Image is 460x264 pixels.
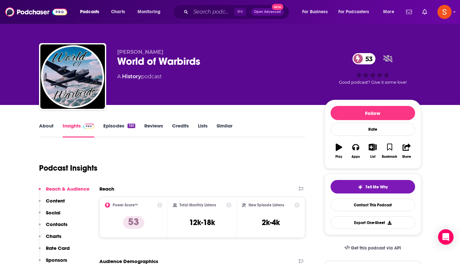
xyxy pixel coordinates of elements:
[39,245,70,257] button: Rate Card
[359,53,376,64] span: 53
[39,123,54,137] a: About
[189,218,215,227] h3: 12k-18k
[365,184,388,190] span: Tell Me Why
[379,7,402,17] button: open menu
[46,198,65,204] p: Content
[39,210,60,222] button: Social
[117,73,162,80] div: A podcast
[302,7,328,16] span: For Business
[46,186,89,192] p: Reach & Audience
[179,5,295,19] div: Search podcasts, credits, & more...
[122,73,141,80] a: History
[339,240,406,256] a: Get this podcast via API
[331,180,415,193] button: tell me why sparkleTell Me Why
[383,7,394,16] span: More
[331,216,415,229] button: Export One-Sheet
[352,155,360,159] div: Apps
[76,7,107,17] button: open menu
[251,8,284,16] button: Open AdvancedNew
[123,216,144,229] p: 53
[351,245,401,251] span: Get this podcast via API
[398,139,415,163] button: Share
[103,123,135,137] a: Episodes130
[138,7,160,16] span: Monitoring
[334,7,379,17] button: open menu
[46,245,70,251] p: Rate Card
[39,233,61,245] button: Charts
[217,123,232,137] a: Similar
[254,10,281,14] span: Open Advanced
[46,257,67,263] p: Sponsors
[39,163,97,173] h1: Podcast Insights
[364,139,381,163] button: List
[381,139,398,163] button: Bookmark
[324,49,421,89] div: 53Good podcast? Give it some love!
[111,7,125,16] span: Charts
[46,210,60,216] p: Social
[382,155,397,159] div: Bookmark
[438,229,454,245] div: Open Intercom Messenger
[404,6,414,17] a: Show notifications dropdown
[128,124,135,128] div: 130
[402,155,411,159] div: Share
[420,6,430,17] a: Show notifications dropdown
[83,124,95,129] img: Podchaser Pro
[353,53,376,64] a: 53
[117,49,163,55] span: [PERSON_NAME]
[179,203,216,207] h2: Total Monthly Listens
[437,5,452,19] img: User Profile
[172,123,189,137] a: Credits
[63,123,95,137] a: InsightsPodchaser Pro
[298,7,336,17] button: open menu
[46,233,61,239] p: Charts
[191,7,234,17] input: Search podcasts, credits, & more...
[113,203,138,207] h2: Power Score™
[331,106,415,120] button: Follow
[347,139,364,163] button: Apps
[46,221,67,227] p: Contacts
[262,218,280,227] h3: 2k-4k
[5,6,67,18] img: Podchaser - Follow, Share and Rate Podcasts
[107,7,129,17] a: Charts
[331,199,415,211] a: Contact This Podcast
[39,198,65,210] button: Content
[437,5,452,19] button: Show profile menu
[249,203,284,207] h2: New Episode Listens
[99,186,114,192] h2: Reach
[40,44,105,109] img: World of Warbirds
[437,5,452,19] span: Logged in as sadie76317
[272,4,283,10] span: New
[144,123,163,137] a: Reviews
[39,186,89,198] button: Reach & Audience
[331,139,347,163] button: Play
[331,123,415,136] div: Rate
[39,221,67,233] button: Contacts
[370,155,375,159] div: List
[358,184,363,190] img: tell me why sparkle
[133,7,169,17] button: open menu
[198,123,208,137] a: Lists
[234,8,246,16] span: ⌘ K
[339,80,407,85] span: Good podcast? Give it some love!
[80,7,99,16] span: Podcasts
[338,7,369,16] span: For Podcasters
[335,155,342,159] div: Play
